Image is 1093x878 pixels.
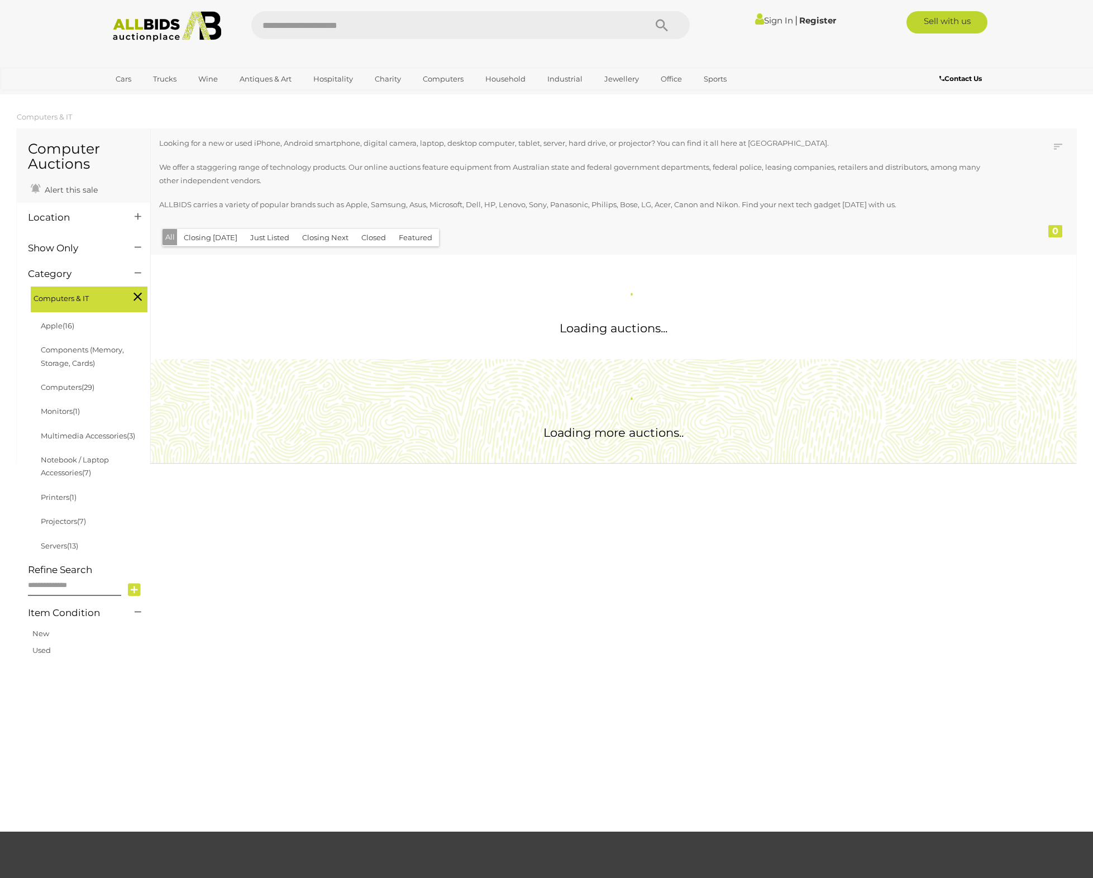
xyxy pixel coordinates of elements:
[1048,225,1062,237] div: 0
[355,229,393,246] button: Closed
[653,70,689,88] a: Office
[540,70,590,88] a: Industrial
[34,289,117,305] span: Computers & IT
[41,321,74,330] a: Apple(16)
[543,426,684,440] span: Loading more auctions..
[28,608,118,618] h4: Item Condition
[73,407,80,416] span: (1)
[41,493,77,502] a: Printers(1)
[159,198,984,211] p: ALLBIDS carries a variety of popular brands such as Apple, Samsung, Asus, Microsoft, Dell, HP, Le...
[32,646,51,655] a: Used
[67,541,78,550] span: (13)
[163,229,178,245] button: All
[42,185,98,195] span: Alert this sale
[416,70,471,88] a: Computers
[244,229,296,246] button: Just Listed
[306,70,360,88] a: Hospitality
[41,541,78,550] a: Servers(13)
[795,14,798,26] span: |
[755,15,793,26] a: Sign In
[367,70,408,88] a: Charity
[28,141,139,172] h1: Computer Auctions
[107,11,228,42] img: Allbids.com.au
[108,70,139,88] a: Cars
[146,70,184,88] a: Trucks
[63,321,74,330] span: (16)
[28,269,118,279] h4: Category
[597,70,646,88] a: Jewellery
[127,431,135,440] span: (3)
[159,137,984,150] p: Looking for a new or used iPhone, Android smartphone, digital camera, laptop, desktop computer, t...
[392,229,439,246] button: Featured
[32,629,49,638] a: New
[560,321,667,335] span: Loading auctions...
[939,74,982,83] b: Contact Us
[41,345,124,367] a: Components (Memory, Storage, Cards)
[82,383,94,392] span: (29)
[69,493,77,502] span: (1)
[41,517,86,526] a: Projectors(7)
[108,88,202,107] a: [GEOGRAPHIC_DATA]
[906,11,987,34] a: Sell with us
[939,73,985,85] a: Contact Us
[696,70,734,88] a: Sports
[41,455,109,477] a: Notebook / Laptop Accessories(7)
[799,15,836,26] a: Register
[28,180,101,197] a: Alert this sale
[478,70,533,88] a: Household
[17,112,72,121] a: Computers & IT
[28,565,147,575] h4: Refine Search
[41,407,80,416] a: Monitors(1)
[159,161,984,187] p: We offer a staggering range of technology products. Our online auctions feature equipment from Au...
[191,70,225,88] a: Wine
[28,212,118,223] h4: Location
[82,468,91,477] span: (7)
[77,517,86,526] span: (7)
[41,383,94,392] a: Computers(29)
[177,229,244,246] button: Closing [DATE]
[41,431,135,440] a: Multimedia Accessories(3)
[295,229,355,246] button: Closing Next
[28,243,118,254] h4: Show Only
[634,11,690,39] button: Search
[232,70,299,88] a: Antiques & Art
